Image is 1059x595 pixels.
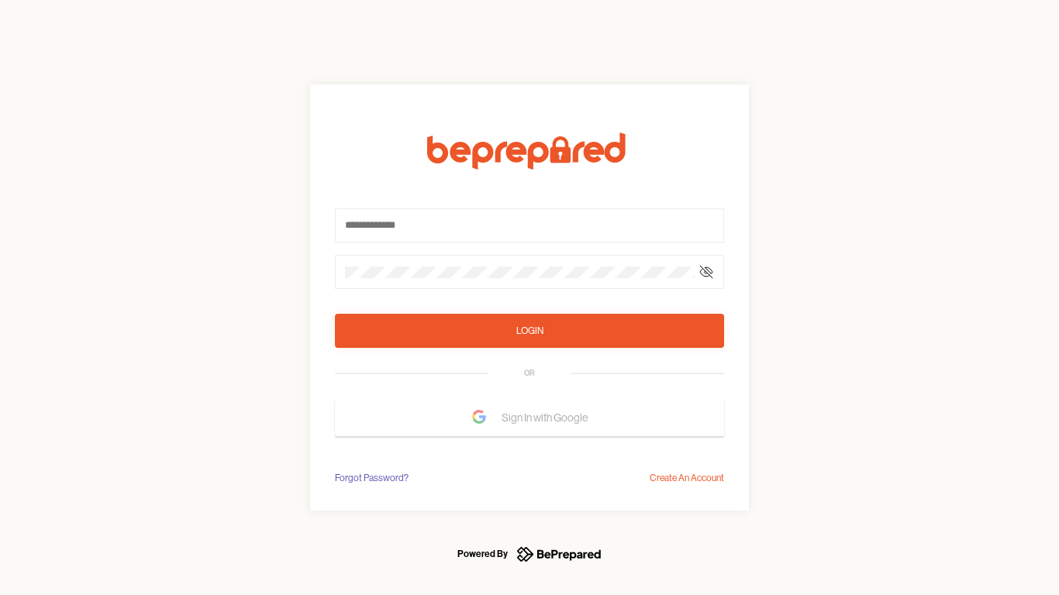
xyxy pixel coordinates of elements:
span: Sign In with Google [502,404,595,432]
div: Create An Account [650,470,724,486]
div: OR [524,367,535,380]
div: Forgot Password? [335,470,409,486]
div: Powered By [457,545,508,563]
button: Sign In with Google [335,399,724,436]
button: Login [335,314,724,348]
div: Login [516,323,543,339]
